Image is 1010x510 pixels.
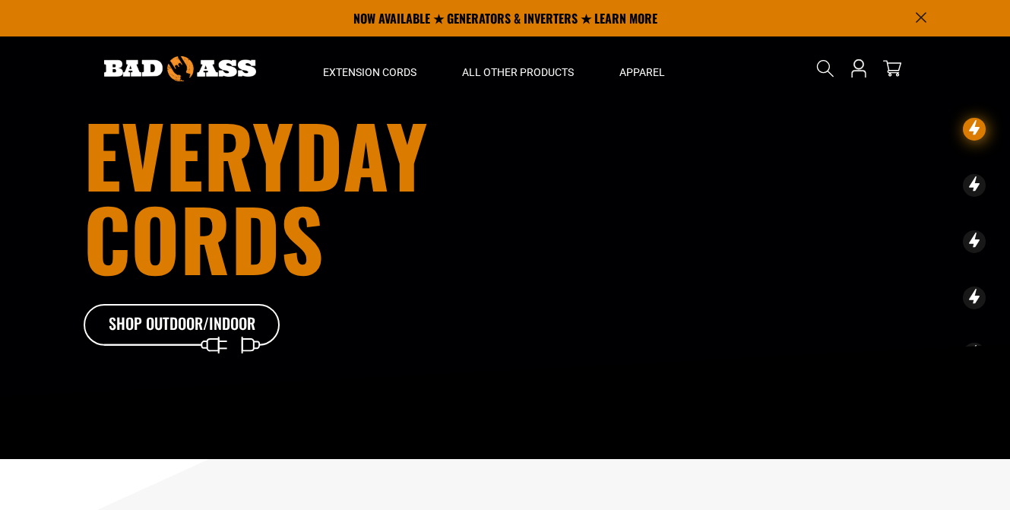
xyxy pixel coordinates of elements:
[84,112,590,280] h1: Everyday cords
[323,65,416,79] span: Extension Cords
[813,56,837,81] summary: Search
[462,65,574,79] span: All Other Products
[619,65,665,79] span: Apparel
[84,304,281,347] a: Shop Outdoor/Indoor
[300,36,439,100] summary: Extension Cords
[597,36,688,100] summary: Apparel
[439,36,597,100] summary: All Other Products
[104,56,256,81] img: Bad Ass Extension Cords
